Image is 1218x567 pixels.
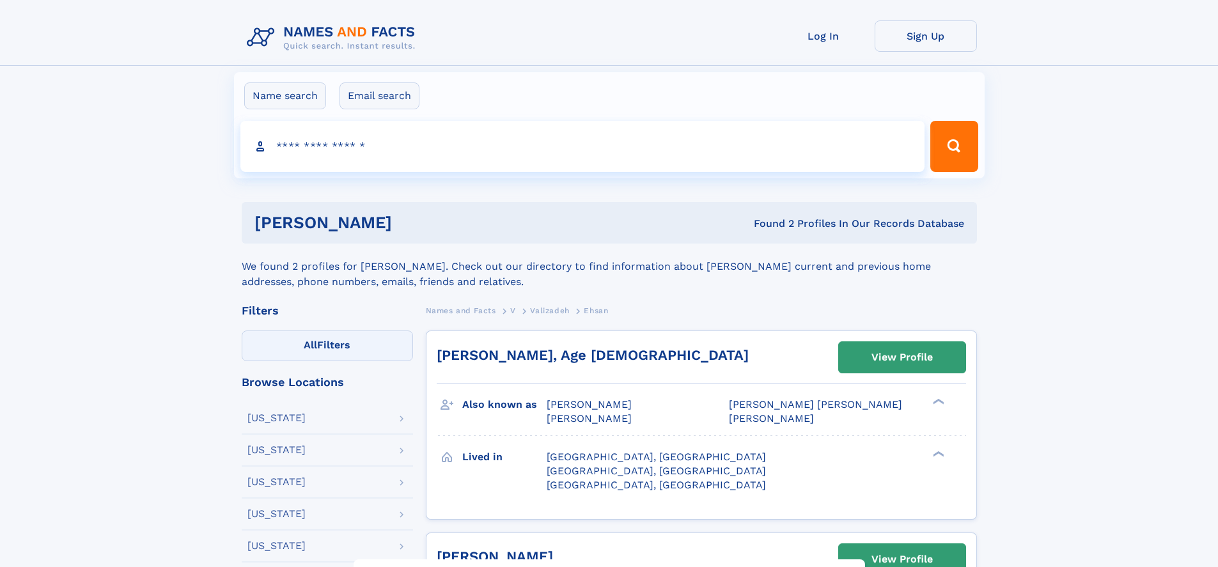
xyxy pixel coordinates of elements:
[530,306,569,315] span: Valizadeh
[729,398,902,410] span: [PERSON_NAME] [PERSON_NAME]
[242,377,413,388] div: Browse Locations
[875,20,977,52] a: Sign Up
[930,121,978,172] button: Search Button
[871,343,933,372] div: View Profile
[547,465,766,477] span: [GEOGRAPHIC_DATA], [GEOGRAPHIC_DATA]
[240,121,925,172] input: search input
[510,306,516,315] span: V
[930,398,945,406] div: ❯
[242,330,413,361] label: Filters
[573,217,964,231] div: Found 2 Profiles In Our Records Database
[247,413,306,423] div: [US_STATE]
[247,477,306,487] div: [US_STATE]
[254,215,573,231] h1: [PERSON_NAME]
[247,445,306,455] div: [US_STATE]
[547,479,766,491] span: [GEOGRAPHIC_DATA], [GEOGRAPHIC_DATA]
[247,509,306,519] div: [US_STATE]
[462,446,547,468] h3: Lived in
[244,82,326,109] label: Name search
[839,342,965,373] a: View Profile
[426,302,496,318] a: Names and Facts
[729,412,814,424] span: [PERSON_NAME]
[437,347,749,363] a: [PERSON_NAME], Age [DEMOGRAPHIC_DATA]
[437,548,553,564] a: [PERSON_NAME]
[547,412,632,424] span: [PERSON_NAME]
[930,449,945,458] div: ❯
[462,394,547,416] h3: Also known as
[772,20,875,52] a: Log In
[242,244,977,290] div: We found 2 profiles for [PERSON_NAME]. Check out our directory to find information about [PERSON_...
[242,305,413,316] div: Filters
[547,451,766,463] span: [GEOGRAPHIC_DATA], [GEOGRAPHIC_DATA]
[242,20,426,55] img: Logo Names and Facts
[530,302,569,318] a: Valizadeh
[510,302,516,318] a: V
[584,306,608,315] span: Ehsan
[304,339,317,351] span: All
[247,541,306,551] div: [US_STATE]
[547,398,632,410] span: [PERSON_NAME]
[340,82,419,109] label: Email search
